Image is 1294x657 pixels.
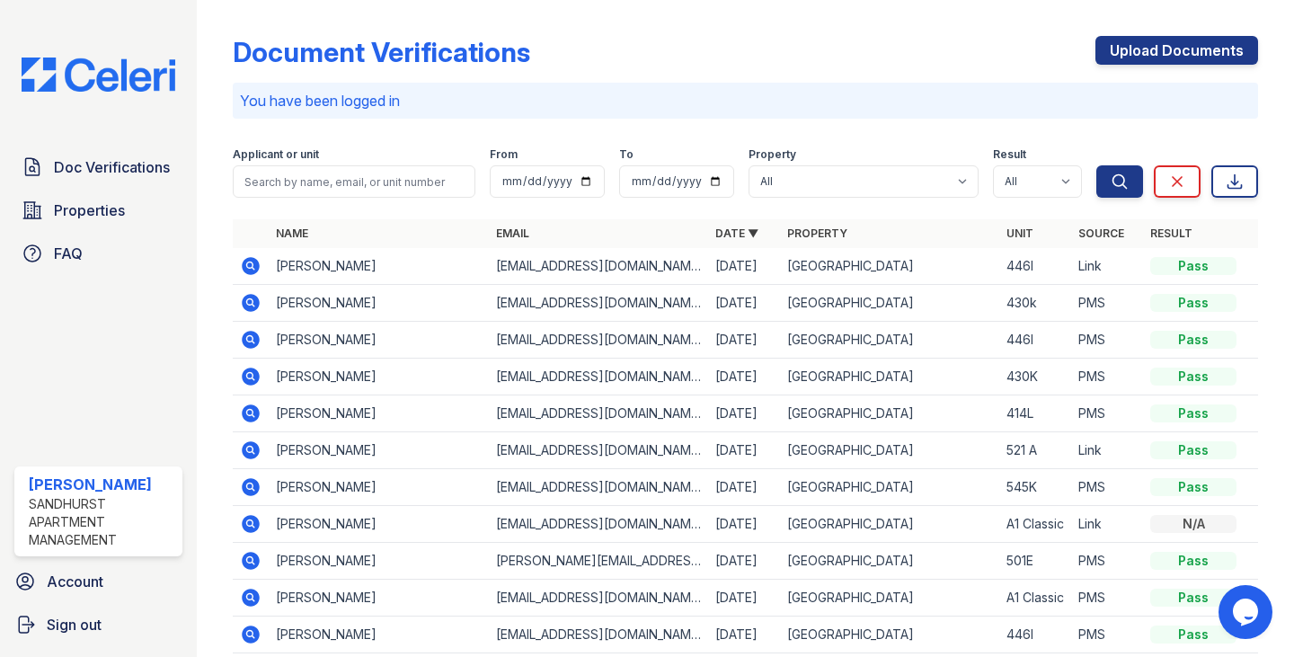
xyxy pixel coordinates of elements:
[269,543,488,580] td: [PERSON_NAME]
[489,469,708,506] td: [EMAIL_ADDRESS][DOMAIN_NAME]
[708,617,780,653] td: [DATE]
[749,147,796,162] label: Property
[489,359,708,395] td: [EMAIL_ADDRESS][DOMAIN_NAME]
[489,395,708,432] td: [EMAIL_ADDRESS][DOMAIN_NAME]
[715,226,758,240] a: Date ▼
[7,58,190,92] img: CE_Logo_Blue-a8612792a0a2168367f1c8372b55b34899dd931a85d93a1a3d3e32e68fde9ad4.png
[496,226,529,240] a: Email
[1150,589,1236,607] div: Pass
[1071,248,1143,285] td: Link
[489,506,708,543] td: [EMAIL_ADDRESS][DOMAIN_NAME]
[999,543,1071,580] td: 501E
[1071,580,1143,617] td: PMS
[233,36,530,68] div: Document Verifications
[780,285,999,322] td: [GEOGRAPHIC_DATA]
[1095,36,1258,65] a: Upload Documents
[1150,515,1236,533] div: N/A
[1071,322,1143,359] td: PMS
[999,580,1071,617] td: A1 Classic
[780,322,999,359] td: [GEOGRAPHIC_DATA]
[708,248,780,285] td: [DATE]
[780,617,999,653] td: [GEOGRAPHIC_DATA]
[787,226,847,240] a: Property
[489,617,708,653] td: [EMAIL_ADDRESS][DOMAIN_NAME]
[999,285,1071,322] td: 430k
[708,322,780,359] td: [DATE]
[1078,226,1124,240] a: Source
[1219,585,1276,639] iframe: chat widget
[1071,285,1143,322] td: PMS
[999,322,1071,359] td: 446I
[1150,626,1236,644] div: Pass
[1071,543,1143,580] td: PMS
[47,614,102,635] span: Sign out
[1150,478,1236,496] div: Pass
[1071,395,1143,432] td: PMS
[1150,226,1192,240] a: Result
[29,495,175,549] div: Sandhurst Apartment Management
[1006,226,1033,240] a: Unit
[780,248,999,285] td: [GEOGRAPHIC_DATA]
[489,432,708,469] td: [EMAIL_ADDRESS][DOMAIN_NAME]
[708,543,780,580] td: [DATE]
[490,147,518,162] label: From
[489,285,708,322] td: [EMAIL_ADDRESS][DOMAIN_NAME]
[1071,359,1143,395] td: PMS
[780,580,999,617] td: [GEOGRAPHIC_DATA]
[780,395,999,432] td: [GEOGRAPHIC_DATA]
[489,580,708,617] td: [EMAIL_ADDRESS][DOMAIN_NAME]
[269,359,488,395] td: [PERSON_NAME]
[14,149,182,185] a: Doc Verifications
[708,285,780,322] td: [DATE]
[1150,404,1236,422] div: Pass
[7,607,190,643] a: Sign out
[999,617,1071,653] td: 446I
[1150,441,1236,459] div: Pass
[54,243,83,264] span: FAQ
[269,285,488,322] td: [PERSON_NAME]
[269,248,488,285] td: [PERSON_NAME]
[999,395,1071,432] td: 414L
[7,564,190,599] a: Account
[1071,617,1143,653] td: PMS
[14,235,182,271] a: FAQ
[269,432,488,469] td: [PERSON_NAME]
[269,617,488,653] td: [PERSON_NAME]
[233,147,319,162] label: Applicant or unit
[780,469,999,506] td: [GEOGRAPHIC_DATA]
[269,580,488,617] td: [PERSON_NAME]
[489,543,708,580] td: [PERSON_NAME][EMAIL_ADDRESS][DOMAIN_NAME]
[1071,469,1143,506] td: PMS
[999,359,1071,395] td: 430K
[269,506,488,543] td: [PERSON_NAME]
[54,156,170,178] span: Doc Verifications
[708,432,780,469] td: [DATE]
[276,226,308,240] a: Name
[1150,368,1236,386] div: Pass
[233,165,475,198] input: Search by name, email, or unit number
[619,147,634,162] label: To
[269,469,488,506] td: [PERSON_NAME]
[47,571,103,592] span: Account
[1150,294,1236,312] div: Pass
[708,395,780,432] td: [DATE]
[993,147,1026,162] label: Result
[54,200,125,221] span: Properties
[780,506,999,543] td: [GEOGRAPHIC_DATA]
[708,359,780,395] td: [DATE]
[999,506,1071,543] td: A1 Classic
[1150,552,1236,570] div: Pass
[14,192,182,228] a: Properties
[999,469,1071,506] td: 545K
[1071,506,1143,543] td: Link
[708,469,780,506] td: [DATE]
[489,322,708,359] td: [EMAIL_ADDRESS][DOMAIN_NAME]
[29,474,175,495] div: [PERSON_NAME]
[708,580,780,617] td: [DATE]
[269,322,488,359] td: [PERSON_NAME]
[999,248,1071,285] td: 446I
[269,395,488,432] td: [PERSON_NAME]
[708,506,780,543] td: [DATE]
[1071,432,1143,469] td: Link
